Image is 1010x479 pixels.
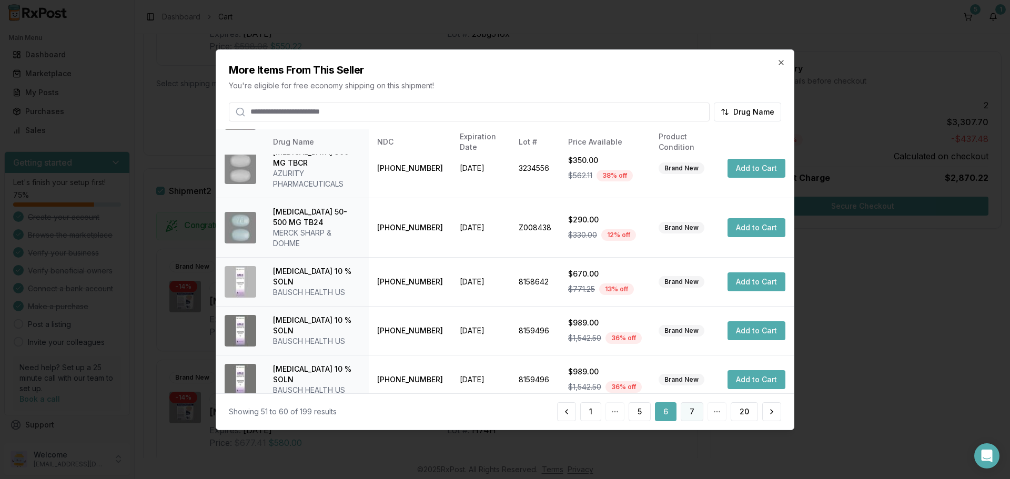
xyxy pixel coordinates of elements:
td: [DATE] [451,138,510,198]
div: 38 % off [597,170,633,181]
div: [MEDICAL_DATA] 10 % SOLN [273,266,360,287]
td: [PHONE_NUMBER] [369,355,451,404]
div: [MEDICAL_DATA] 10 % SOLN [273,315,360,336]
div: $989.00 [568,318,642,328]
button: 6 [655,402,676,421]
div: 36 % off [605,381,642,393]
div: Brand New [659,222,704,233]
div: BAUSCH HEALTH US [273,385,360,395]
span: $1,542.50 [568,382,601,392]
span: $771.25 [568,284,595,294]
div: Brand New [659,325,704,337]
div: Brand New [659,162,704,174]
div: $989.00 [568,366,642,377]
td: [PHONE_NUMBER] [369,306,451,355]
th: NDC [369,129,451,155]
div: $670.00 [568,269,642,279]
td: 3234556 [510,138,560,198]
th: Drug Name [265,129,369,155]
div: 36 % off [605,332,642,344]
button: 5 [629,402,651,421]
td: 8159496 [510,355,560,404]
h2: More Items From This Seller [229,62,781,77]
button: 7 [681,402,703,421]
button: Add to Cart [728,370,785,389]
button: 20 [731,402,758,421]
div: BAUSCH HEALTH US [273,287,360,298]
div: [MEDICAL_DATA] 10 % SOLN [273,364,360,385]
p: You're eligible for free economy shipping on this shipment! [229,80,781,90]
button: Add to Cart [728,159,785,178]
th: Lot # [510,129,560,155]
div: 12 % off [601,229,636,241]
span: $1,542.50 [568,333,601,343]
td: [DATE] [451,257,510,306]
button: Drug Name [714,102,781,121]
span: $562.11 [568,170,592,181]
div: BAUSCH HEALTH US [273,336,360,346]
div: Brand New [659,276,704,288]
img: Jublia 10 % SOLN [225,266,256,298]
td: [DATE] [451,198,510,257]
button: 1 [580,402,601,421]
th: Product Condition [650,129,719,155]
div: $290.00 [568,215,642,225]
div: MERCK SHARP & DOHME [273,228,360,249]
img: Janumet XR 50-500 MG TB24 [225,212,256,243]
td: [DATE] [451,306,510,355]
th: Expiration Date [451,129,510,155]
td: Z008438 [510,198,560,257]
td: [DATE] [451,355,510,404]
img: Horizant 300 MG TBCR [225,152,256,184]
td: [PHONE_NUMBER] [369,198,451,257]
img: Jublia 10 % SOLN [225,315,256,346]
th: Price Available [560,129,650,155]
span: Drug Name [733,106,774,117]
button: Add to Cart [728,321,785,340]
div: Brand New [659,374,704,385]
div: [MEDICAL_DATA] 300 MG TBCR [273,147,360,168]
td: 8159496 [510,306,560,355]
button: Add to Cart [728,272,785,291]
div: 13 % off [599,283,634,295]
div: [MEDICAL_DATA] 50-500 MG TB24 [273,207,360,228]
img: Jublia 10 % SOLN [225,364,256,395]
td: 8158642 [510,257,560,306]
button: Add to Cart [728,218,785,237]
div: $350.00 [568,155,642,166]
span: $330.00 [568,230,597,240]
div: Showing 51 to 60 of 199 results [229,406,337,417]
div: AZURITY PHARMACEUTICALS [273,168,360,189]
td: [PHONE_NUMBER] [369,138,451,198]
td: [PHONE_NUMBER] [369,257,451,306]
